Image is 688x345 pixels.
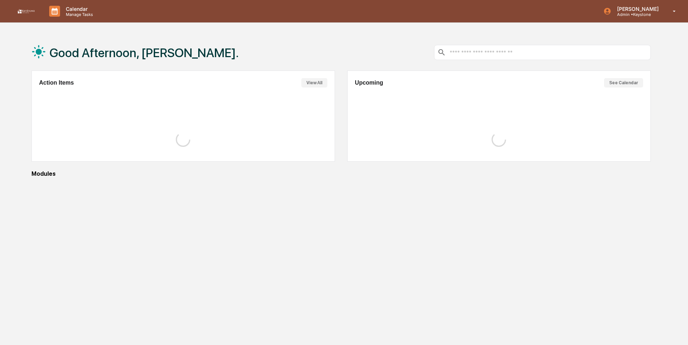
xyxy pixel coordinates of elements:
[604,78,643,88] button: See Calendar
[611,6,662,12] p: [PERSON_NAME]
[50,46,239,60] h1: Good Afternoon, [PERSON_NAME].
[17,9,35,13] img: logo
[60,6,97,12] p: Calendar
[31,170,651,177] div: Modules
[301,78,327,88] button: View All
[39,80,74,86] h2: Action Items
[60,12,97,17] p: Manage Tasks
[611,12,662,17] p: Admin • Keystone
[355,80,383,86] h2: Upcoming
